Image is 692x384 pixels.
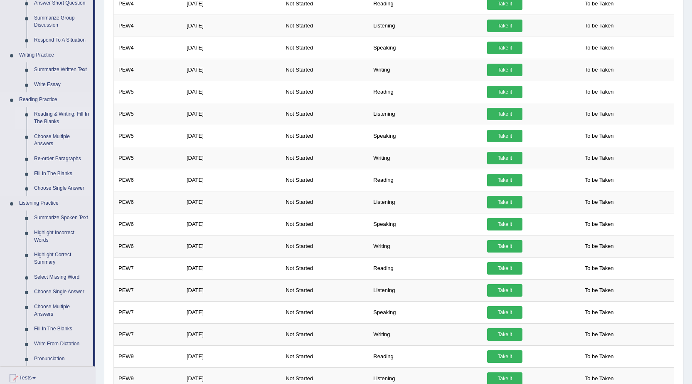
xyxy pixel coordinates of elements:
[487,262,522,275] a: Take it
[30,285,93,300] a: Choose Single Answer
[281,235,369,257] td: Not Started
[30,248,93,270] a: Highlight Correct Summary
[369,257,483,279] td: Reading
[369,81,483,103] td: Reading
[114,257,182,279] td: PEW7
[114,103,182,125] td: PEW5
[581,86,618,98] span: To be Taken
[581,306,618,319] span: To be Taken
[281,169,369,191] td: Not Started
[369,103,483,125] td: Listening
[114,147,182,169] td: PEW5
[281,345,369,367] td: Not Started
[30,181,93,196] a: Choose Single Answer
[281,191,369,213] td: Not Started
[487,174,522,186] a: Take it
[369,279,483,301] td: Listening
[581,152,618,164] span: To be Taken
[369,213,483,235] td: Speaking
[30,77,93,92] a: Write Essay
[114,81,182,103] td: PEW5
[114,301,182,323] td: PEW7
[114,213,182,235] td: PEW6
[182,103,281,125] td: [DATE]
[30,129,93,151] a: Choose Multiple Answers
[487,64,522,76] a: Take it
[30,33,93,48] a: Respond To A Situation
[369,37,483,59] td: Speaking
[182,345,281,367] td: [DATE]
[30,270,93,285] a: Select Missing Word
[281,257,369,279] td: Not Started
[30,300,93,322] a: Choose Multiple Answers
[281,213,369,235] td: Not Started
[281,15,369,37] td: Not Started
[369,191,483,213] td: Listening
[182,81,281,103] td: [DATE]
[581,284,618,297] span: To be Taken
[487,240,522,253] a: Take it
[30,211,93,225] a: Summarize Spoken Text
[487,130,522,142] a: Take it
[182,147,281,169] td: [DATE]
[487,152,522,164] a: Take it
[487,328,522,341] a: Take it
[487,196,522,208] a: Take it
[369,147,483,169] td: Writing
[15,92,93,107] a: Reading Practice
[182,301,281,323] td: [DATE]
[487,350,522,363] a: Take it
[281,279,369,301] td: Not Started
[581,350,618,363] span: To be Taken
[30,352,93,367] a: Pronunciation
[487,108,522,120] a: Take it
[581,42,618,54] span: To be Taken
[581,130,618,142] span: To be Taken
[281,81,369,103] td: Not Started
[281,125,369,147] td: Not Started
[581,20,618,32] span: To be Taken
[487,306,522,319] a: Take it
[30,62,93,77] a: Summarize Written Text
[369,323,483,345] td: Writing
[281,301,369,323] td: Not Started
[114,37,182,59] td: PEW4
[30,225,93,248] a: Highlight Incorrect Words
[114,169,182,191] td: PEW6
[369,235,483,257] td: Writing
[182,125,281,147] td: [DATE]
[369,345,483,367] td: Reading
[30,151,93,166] a: Re-order Paragraphs
[182,59,281,81] td: [DATE]
[182,15,281,37] td: [DATE]
[487,218,522,230] a: Take it
[182,37,281,59] td: [DATE]
[114,235,182,257] td: PEW6
[114,279,182,301] td: PEW7
[281,37,369,59] td: Not Started
[30,107,93,129] a: Reading & Writing: Fill In The Blanks
[114,59,182,81] td: PEW4
[581,174,618,186] span: To be Taken
[114,125,182,147] td: PEW5
[581,240,618,253] span: To be Taken
[30,337,93,352] a: Write From Dictation
[281,59,369,81] td: Not Started
[487,86,522,98] a: Take it
[369,301,483,323] td: Speaking
[369,15,483,37] td: Listening
[182,257,281,279] td: [DATE]
[581,108,618,120] span: To be Taken
[182,191,281,213] td: [DATE]
[114,323,182,345] td: PEW7
[487,20,522,32] a: Take it
[182,235,281,257] td: [DATE]
[15,48,93,63] a: Writing Practice
[30,11,93,33] a: Summarize Group Discussion
[369,59,483,81] td: Writing
[369,169,483,191] td: Reading
[114,345,182,367] td: PEW9
[30,322,93,337] a: Fill In The Blanks
[369,125,483,147] td: Speaking
[487,42,522,54] a: Take it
